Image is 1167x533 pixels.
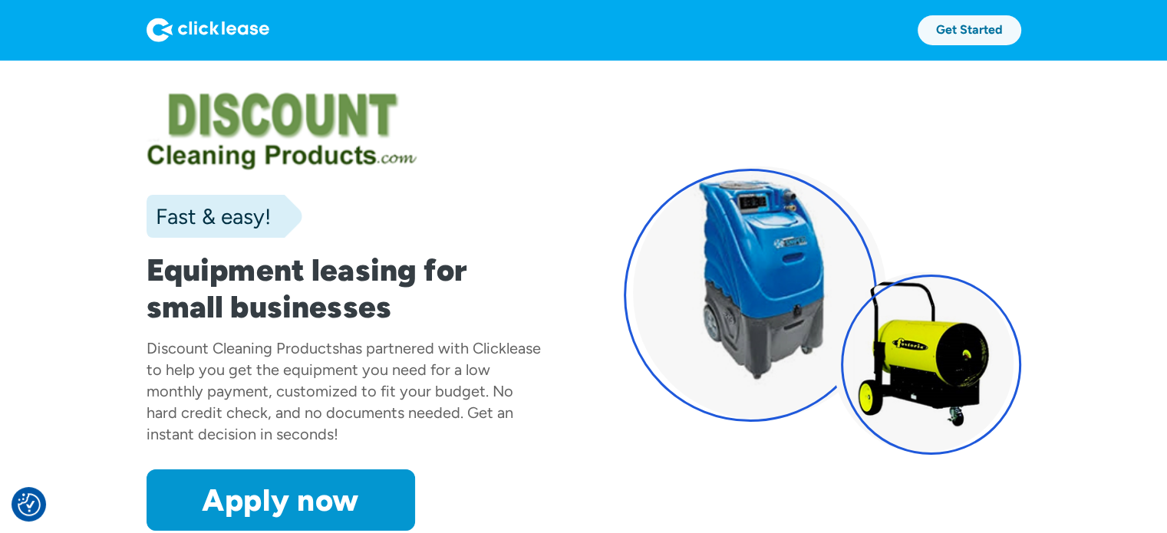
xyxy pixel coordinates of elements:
a: Get Started [918,15,1021,45]
button: Consent Preferences [18,493,41,516]
div: Fast & easy! [147,201,271,232]
a: Apply now [147,469,415,531]
img: Revisit consent button [18,493,41,516]
h1: Equipment leasing for small businesses [147,252,544,325]
div: has partnered with Clicklease to help you get the equipment you need for a low monthly payment, c... [147,339,541,443]
img: Logo [147,18,269,42]
div: Discount Cleaning Products [147,339,339,357]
